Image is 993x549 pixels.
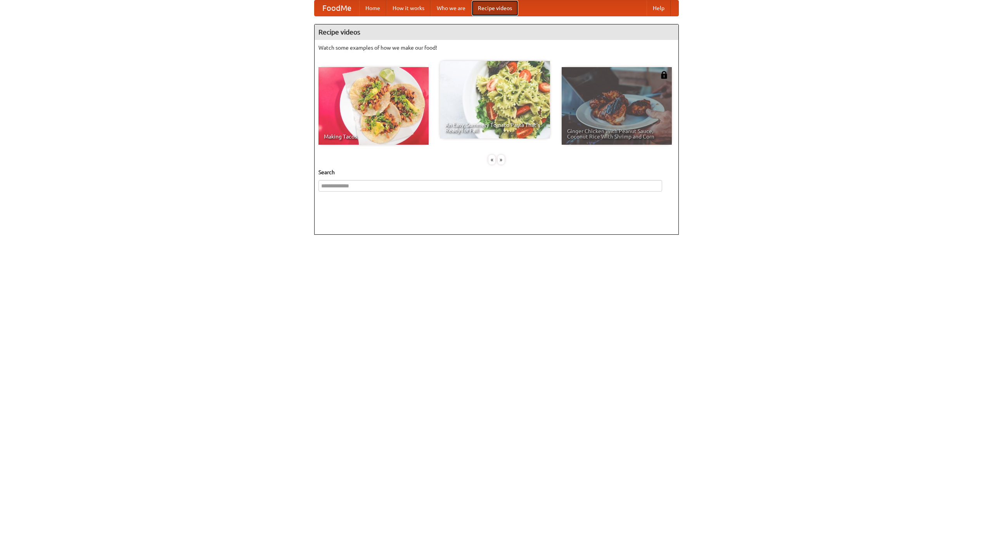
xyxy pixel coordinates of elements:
a: Home [359,0,386,16]
span: Making Tacos [324,134,423,139]
span: An Easy, Summery Tomato Pasta That's Ready for Fall [445,122,545,133]
p: Watch some examples of how we make our food! [318,44,675,52]
a: How it works [386,0,431,16]
div: « [488,155,495,165]
a: Who we are [431,0,472,16]
a: Help [647,0,671,16]
h5: Search [318,168,675,176]
a: FoodMe [315,0,359,16]
div: » [498,155,505,165]
h4: Recipe videos [315,24,678,40]
a: Recipe videos [472,0,518,16]
a: Making Tacos [318,67,429,145]
a: An Easy, Summery Tomato Pasta That's Ready for Fall [440,61,550,139]
img: 483408.png [660,71,668,79]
